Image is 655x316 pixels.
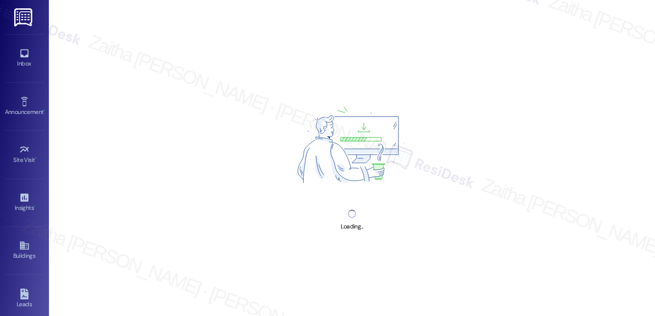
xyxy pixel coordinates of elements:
a: Leads [5,286,44,312]
span: • [34,203,35,210]
img: ResiDesk Logo [14,8,34,26]
a: Inbox [5,45,44,71]
span: • [35,155,37,162]
span: • [44,107,45,114]
a: Insights • [5,189,44,216]
div: Loading... [341,222,363,232]
a: Buildings [5,237,44,264]
a: Site Visit • [5,141,44,168]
